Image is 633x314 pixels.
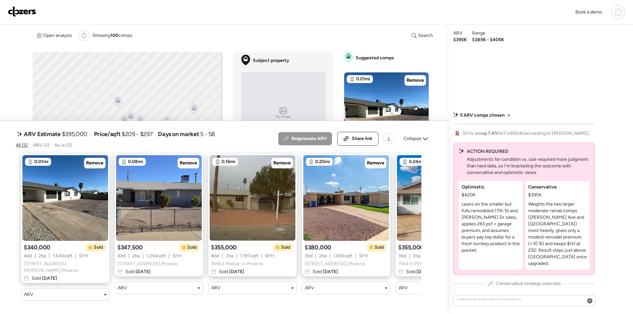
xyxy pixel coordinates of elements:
span: $355,000 [398,243,424,251]
span: | [142,253,144,259]
span: 2 ba [39,253,46,259]
span: Open analysis [43,32,72,39]
span: Book a demo [575,9,602,15]
span: ARV [399,285,408,291]
span: [DATE] [415,269,432,274]
span: Days on market [158,130,199,138]
span: Remove [86,160,104,166]
span: 0.16mi [222,158,235,165]
span: 2 ba [132,253,140,259]
span: Remove [367,160,384,166]
p: Adjustments for condition vs. size required more judgment than hard data, so I’m bracketing the o... [467,156,589,176]
span: SFH [172,253,182,259]
span: 0.01mi [356,76,370,82]
span: ARV [24,291,33,298]
span: 1,630 sqft [53,253,72,259]
span: Subject property [253,57,289,64]
span: Range [472,30,485,37]
span: 2 ba [413,253,420,259]
span: $395K [453,37,467,43]
span: ARV [211,285,221,291]
span: Sold [281,244,290,251]
span: 0.24mi [409,158,424,165]
span: Price/sqft [94,130,120,138]
span: $347,500 [117,243,143,251]
span: Regenerate ARV [291,135,327,142]
span: | [261,253,262,259]
span: 2 ba [226,253,233,259]
span: Remove [180,160,197,166]
span: SFH [265,253,274,259]
span: Sold [94,244,103,251]
span: Suggested comps [356,55,394,61]
span: Search [418,32,433,39]
span: Sold [187,244,196,251]
span: | [49,253,50,259]
span: 3 bd [305,253,313,259]
span: | [168,253,170,259]
span: $355,000 [211,243,237,251]
span: ARV Estimate [24,130,61,138]
span: SFH [79,253,88,259]
span: 2 ba [319,253,327,259]
span: $209 - $297 [122,130,153,138]
span: $380,000 [305,243,331,251]
span: Sold [32,275,57,282]
span: | [222,253,223,259]
span: 1856 E Mobile Ln , Phoenix [211,261,263,267]
span: 4 bd [117,253,126,259]
span: | [75,253,76,259]
span: ARV [118,285,127,291]
span: $420K [462,192,476,198]
span: SFH [359,253,368,259]
span: | [355,253,356,259]
span: $395K [528,192,542,198]
span: Showing comps [92,32,133,39]
span: [DATE] [322,269,338,274]
span: Sold [219,269,244,275]
span: Optimistic [462,184,485,190]
span: SFHs are YoY in 85040 according to [PERSON_NAME] [463,130,589,137]
span: Sold [406,269,432,275]
span: [DATE] [41,275,57,281]
span: ACTION REQUIRED [467,148,508,155]
span: 1944 E [PERSON_NAME] Dr , Phoenix [398,261,474,267]
span: 1,197 sqft [240,253,258,259]
span: Sold [125,269,151,275]
span: $385K - $405K [472,37,504,43]
span: Conservative strategy selected [496,280,560,287]
span: 4 bd [24,253,32,259]
span: 0.08mi [128,158,143,165]
span: Sold [375,244,384,251]
span: | [236,253,237,259]
span: ARV (5) [33,142,49,148]
p: Weights the two larger moderate-rehab comps ([PERSON_NAME] Ave and [GEOGRAPHIC_DATA]) most heavil... [528,201,587,267]
span: | [315,253,316,259]
span: As-is (0) [54,142,72,148]
span: [STREET_ADDRESS] , Phoenix [117,261,178,267]
span: | [128,253,130,259]
span: Remove [407,77,424,84]
span: [DATE] [135,269,151,274]
span: Sold [313,269,338,275]
span: 0.01mi [34,158,48,165]
span: ARV [305,285,314,291]
img: Logo [8,6,36,17]
span: 4 bd [211,253,219,259]
span: No image [276,114,290,119]
span: Remove [273,160,291,166]
span: [STREET_ADDRESS][PERSON_NAME] , Phoenix [24,261,107,274]
span: All (5) [16,142,28,148]
span: [DATE] [228,269,244,274]
span: 1,693 sqft [333,253,352,259]
span: [STREET_ADDRESS] , Phoenix [305,261,365,267]
span: Conservative [528,184,557,190]
p: Leans on the smaller but fully remodeled 17th St and [PERSON_NAME] Dr sales, applies 265 psf + ga... [462,201,520,254]
span: ARV [453,30,463,37]
span: 5 - 58 [200,130,215,138]
span: 0.20mi [315,158,330,165]
span: 3 bd [398,253,406,259]
span: 100 [110,33,118,38]
span: 1,254 sqft [146,253,166,259]
span: up 7.4% [482,130,498,136]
